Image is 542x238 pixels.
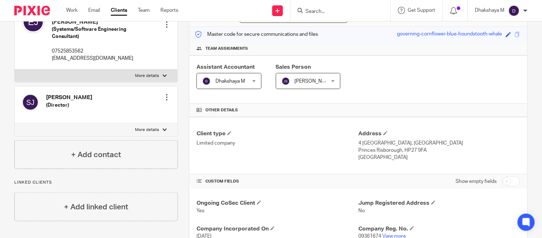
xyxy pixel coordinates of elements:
[46,102,92,109] h5: (Director)
[282,77,290,86] img: svg%3E
[160,7,178,14] a: Reports
[135,127,159,133] p: More details
[295,79,334,84] span: [PERSON_NAME]
[358,147,520,154] p: Princes Risborough, HP27 9FA
[135,73,159,79] p: More details
[52,26,150,40] h5: (Systems/Software Engineering Consultant)
[215,79,245,84] span: Dhakshaya M
[475,7,505,14] p: Dhakshaya M
[52,55,150,62] p: [EMAIL_ADDRESS][DOMAIN_NAME]
[46,94,92,101] h4: [PERSON_NAME]
[71,149,121,160] h4: + Add contact
[197,225,358,233] h4: Company Incorporated On
[358,130,520,137] h4: Address
[64,201,128,213] h4: + Add linked client
[408,8,436,13] span: Get Support
[508,5,520,16] img: svg%3E
[197,140,358,147] p: Limited company
[205,107,238,113] span: Other details
[305,9,369,15] input: Search
[202,77,211,86] img: svg%3E
[358,225,520,233] h4: Company Reg. No.
[456,178,497,185] label: Show empty fields
[197,208,204,213] span: Yes
[52,48,150,55] p: 07525853562
[197,130,358,137] h4: Client type
[358,140,520,147] p: 4 [GEOGRAPHIC_DATA], [GEOGRAPHIC_DATA]
[358,199,520,207] h4: Jump Registered Address
[358,154,520,161] p: [GEOGRAPHIC_DATA]
[14,180,178,185] p: Linked clients
[358,208,365,213] span: No
[66,7,78,14] a: Work
[276,64,311,70] span: Sales Person
[111,7,127,14] a: Clients
[138,7,150,14] a: Team
[88,7,100,14] a: Email
[397,30,502,39] div: governing-cornflower-blue-houndstooth-whale
[195,31,318,38] p: Master code for secure communications and files
[197,179,358,184] h4: CUSTOM FIELDS
[197,64,255,70] span: Assistant Accountant
[197,199,358,207] h4: Ongoing CoSec Client
[205,46,248,52] span: Team assignments
[22,94,39,111] img: svg%3E
[14,6,50,15] img: Pixie
[22,10,45,33] img: svg%3E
